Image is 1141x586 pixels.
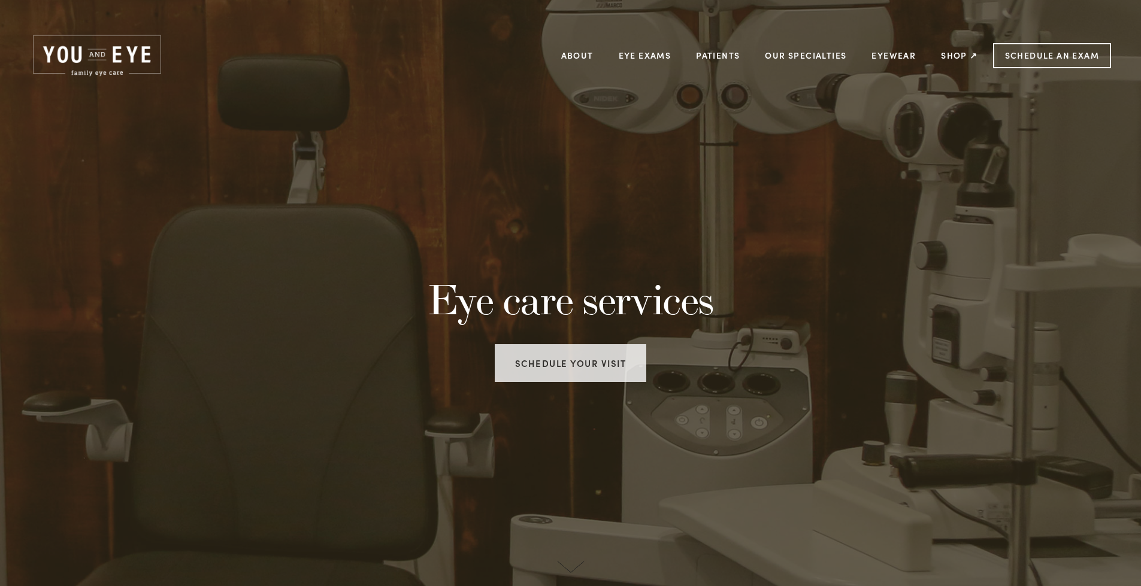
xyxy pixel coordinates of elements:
[561,46,594,65] a: About
[993,43,1111,68] a: Schedule an Exam
[941,46,977,65] a: Shop ↗
[765,50,846,61] a: Our Specialties
[495,344,647,382] a: Schedule your visit
[241,275,900,324] h1: Eye care services
[871,46,916,65] a: Eyewear
[696,46,740,65] a: Patients
[30,33,164,78] img: Rochester, MN | You and Eye | Family Eye Care
[619,46,671,65] a: Eye Exams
